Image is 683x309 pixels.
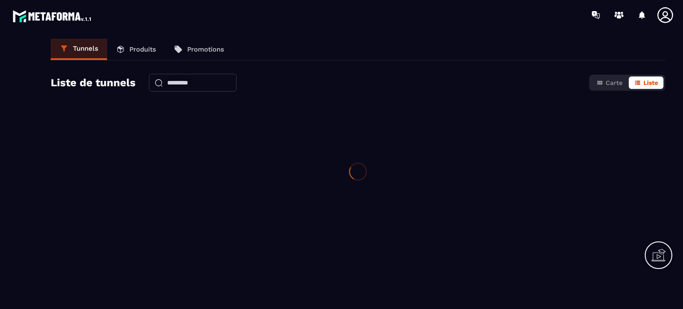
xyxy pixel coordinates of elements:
[606,79,623,86] span: Carte
[643,79,658,86] span: Liste
[73,44,98,52] p: Tunnels
[107,39,165,60] a: Produits
[165,39,233,60] a: Promotions
[51,39,107,60] a: Tunnels
[129,45,156,53] p: Produits
[591,76,628,89] button: Carte
[51,74,136,92] h2: Liste de tunnels
[12,8,92,24] img: logo
[187,45,224,53] p: Promotions
[629,76,663,89] button: Liste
